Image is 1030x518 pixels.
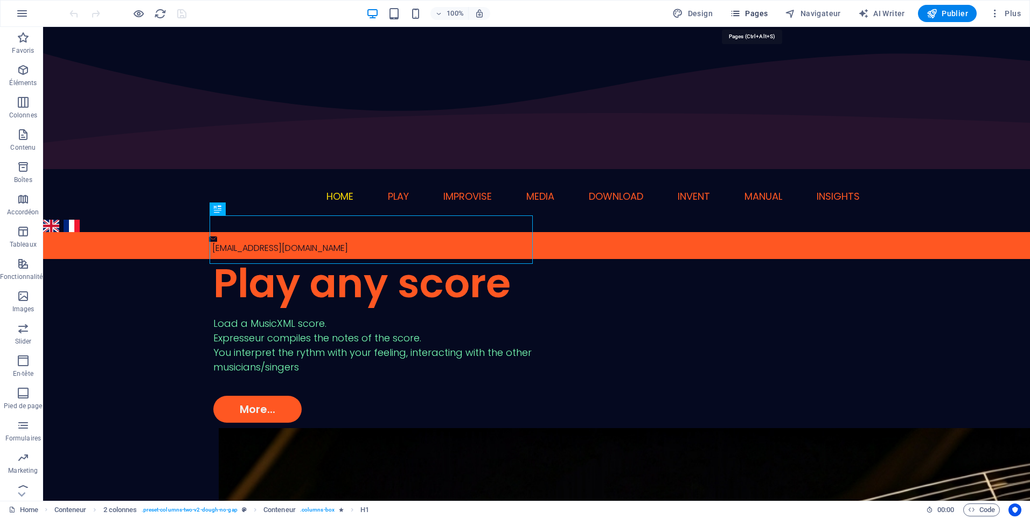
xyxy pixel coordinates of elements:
[4,402,42,410] p: Pied de page
[15,337,32,346] p: Slider
[968,503,995,516] span: Code
[781,5,845,22] button: Navigateur
[54,503,87,516] span: Cliquez pour sélectionner. Double-cliquez pour modifier.
[430,7,469,20] button: 100%
[927,8,968,19] span: Publier
[668,5,717,22] div: Design (Ctrl+Alt+Y)
[963,503,1000,516] button: Code
[926,503,955,516] h6: Durée de la session
[10,143,36,152] p: Contenu
[668,5,717,22] button: Design
[339,507,344,513] i: Cet élément contient une animation.
[475,9,484,18] i: Lors du redimensionnement, ajuster automatiquement le niveau de zoom en fonction de l'appareil sé...
[9,503,38,516] a: Cliquez pour annuler la sélection. Double-cliquez pour ouvrir Pages.
[1008,503,1021,516] button: Usercentrics
[10,240,37,249] p: Tableaux
[854,5,909,22] button: AI Writer
[785,8,840,19] span: Navigateur
[5,434,41,443] p: Formulaires
[726,5,772,22] button: Pages
[858,8,905,19] span: AI Writer
[990,8,1021,19] span: Plus
[945,506,947,514] span: :
[12,46,34,55] p: Favoris
[242,507,247,513] i: Cet élément est une présélection personnalisable.
[918,5,977,22] button: Publier
[7,208,39,216] p: Accordéon
[14,176,32,184] p: Boîtes
[937,503,954,516] span: 00 00
[132,7,145,20] button: Cliquez ici pour quitter le mode Aperçu et poursuivre l'édition.
[300,503,335,516] span: . columns-box
[154,7,166,20] button: reload
[9,111,37,120] p: Colonnes
[169,215,305,227] a: [EMAIL_ADDRESS][DOMAIN_NAME]
[154,8,166,20] i: Actualiser la page
[263,503,296,516] span: Cliquez pour sélectionner. Double-cliquez pour modifier.
[9,79,37,87] p: Éléments
[360,503,369,516] span: Cliquez pour sélectionner. Double-cliquez pour modifier.
[985,5,1025,22] button: Plus
[103,503,137,516] span: Cliquez pour sélectionner. Double-cliquez pour modifier.
[730,8,768,19] span: Pages
[8,466,38,475] p: Marketing
[54,503,370,516] nav: breadcrumb
[672,8,713,19] span: Design
[447,7,464,20] h6: 100%
[13,369,33,378] p: En-tête
[142,503,238,516] span: . preset-columns-two-v2-dough-no-gap
[12,305,34,313] p: Images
